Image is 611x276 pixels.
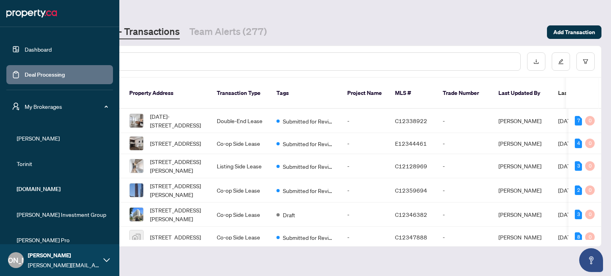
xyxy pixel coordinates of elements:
[130,137,143,150] img: thumbnail-img
[123,78,210,109] th: Property Address
[527,52,545,71] button: download
[436,178,492,203] td: -
[492,154,552,178] td: [PERSON_NAME]
[492,203,552,227] td: [PERSON_NAME]
[17,235,107,244] span: [PERSON_NAME] Pro
[575,185,582,195] div: 2
[558,162,576,170] span: [DATE]
[395,140,427,147] span: E12344461
[283,139,335,148] span: Submitted for Review
[436,109,492,133] td: -
[585,232,595,242] div: 0
[150,139,201,148] span: [STREET_ADDRESS]
[17,185,107,193] span: [DOMAIN_NAME]
[210,203,270,227] td: Co-op Side Lease
[130,208,143,221] img: thumbnail-img
[25,71,65,78] a: Deal Processing
[552,52,570,71] button: edit
[585,161,595,171] div: 0
[533,59,539,64] span: download
[150,206,204,223] span: [STREET_ADDRESS][PERSON_NAME]
[395,187,427,194] span: C12359694
[341,109,389,133] td: -
[341,78,389,109] th: Project Name
[210,178,270,203] td: Co-op Side Lease
[558,140,576,147] span: [DATE]
[575,139,582,148] div: 4
[341,178,389,203] td: -
[25,102,107,111] span: My Brokerages
[150,233,201,241] span: [STREET_ADDRESS]
[210,154,270,178] td: Listing Side Lease
[283,117,335,125] span: Submitted for Review
[492,78,552,109] th: Last Updated By
[12,102,20,110] span: user-switch
[395,211,427,218] span: C12346382
[210,133,270,154] td: Co-op Side Lease
[17,134,107,143] span: [PERSON_NAME]
[558,89,607,97] span: Last Modified Date
[575,232,582,242] div: 8
[17,159,107,168] span: Torinit
[576,52,595,71] button: filter
[492,109,552,133] td: [PERSON_NAME]
[341,227,389,248] td: -
[341,203,389,227] td: -
[283,233,335,242] span: Submitted for Review
[130,183,143,197] img: thumbnail-img
[6,7,57,20] img: logo
[575,210,582,219] div: 3
[283,162,335,171] span: Submitted for Review
[558,234,576,241] span: [DATE]
[436,154,492,178] td: -
[585,185,595,195] div: 0
[130,114,143,127] img: thumbnail-img
[585,116,595,125] div: 0
[575,116,582,125] div: 7
[150,157,204,175] span: [STREET_ADDRESS][PERSON_NAME]
[395,162,427,170] span: C12128969
[210,227,270,248] td: Co-op Side Lease
[492,178,552,203] td: [PERSON_NAME]
[583,59,588,64] span: filter
[558,59,564,64] span: edit
[585,139,595,148] div: 0
[558,211,576,218] span: [DATE]
[436,78,492,109] th: Trade Number
[150,112,204,129] span: [DATE]-[STREET_ADDRESS]
[558,187,576,194] span: [DATE]
[270,78,341,109] th: Tags
[579,248,603,272] button: Open asap
[130,230,143,244] img: thumbnail-img
[395,234,427,241] span: C12347888
[436,203,492,227] td: -
[341,154,389,178] td: -
[436,227,492,248] td: -
[189,25,267,39] a: Team Alerts (277)
[492,227,552,248] td: [PERSON_NAME]
[553,26,595,39] span: Add Transaction
[150,181,204,199] span: [STREET_ADDRESS][PERSON_NAME]
[575,161,582,171] div: 3
[492,133,552,154] td: [PERSON_NAME]
[585,210,595,219] div: 0
[210,78,270,109] th: Transaction Type
[17,210,107,219] span: [PERSON_NAME] Investment Group
[28,261,99,269] span: [PERSON_NAME][EMAIL_ADDRESS][DOMAIN_NAME]
[389,78,436,109] th: MLS #
[547,25,601,39] button: Add Transaction
[130,159,143,173] img: thumbnail-img
[210,109,270,133] td: Double-End Lease
[341,133,389,154] td: -
[395,117,427,124] span: C12338922
[558,117,576,124] span: [DATE]
[25,46,52,53] a: Dashboard
[436,133,492,154] td: -
[283,210,295,219] span: Draft
[28,251,99,260] span: [PERSON_NAME]
[283,186,335,195] span: Submitted for Review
